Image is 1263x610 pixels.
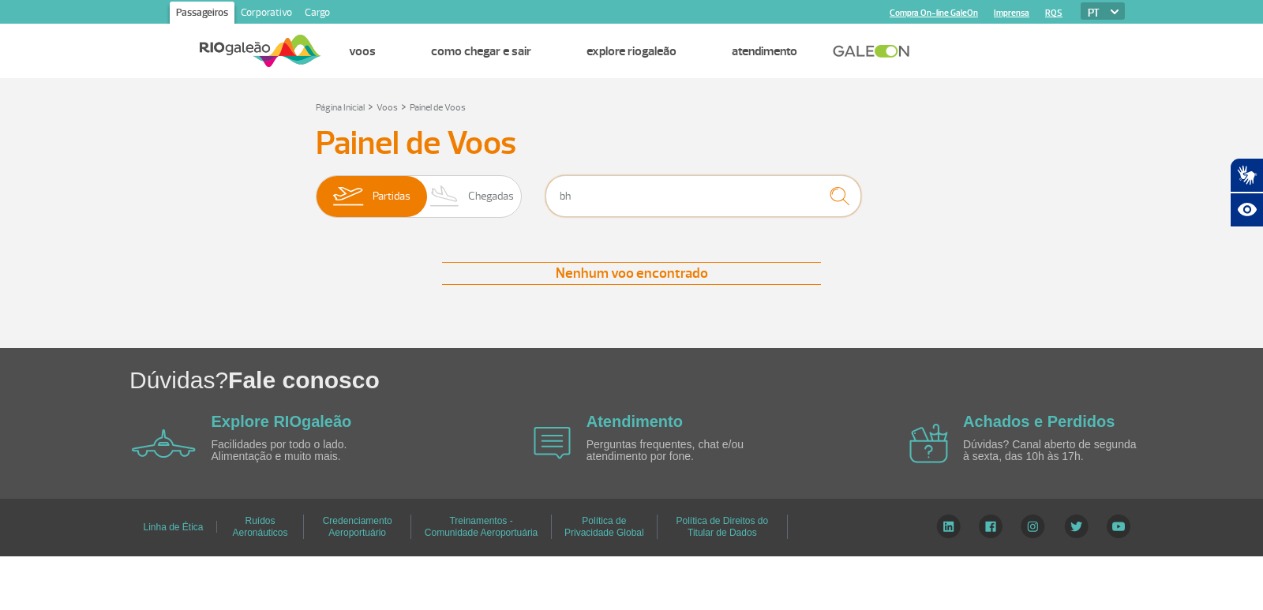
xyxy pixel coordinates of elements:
[401,97,407,115] a: >
[368,97,373,115] a: >
[936,515,961,538] img: LinkedIn
[587,413,683,430] a: Atendimento
[129,364,1263,396] h1: Dúvidas?
[228,367,380,393] span: Fale conosco
[323,176,373,217] img: slider-embarque
[1230,158,1263,193] button: Abrir tradutor de língua de sinais.
[316,124,947,163] h3: Painel de Voos
[373,176,410,217] span: Partidas
[963,413,1115,430] a: Achados e Perdidos
[587,43,676,59] a: Explore RIOgaleão
[212,413,352,430] a: Explore RIOgaleão
[545,175,861,217] input: Voo, cidade ou cia aérea
[909,424,948,463] img: airplane icon
[170,2,234,27] a: Passageiros
[349,43,376,59] a: Voos
[1045,8,1062,18] a: RQS
[1107,515,1130,538] img: YouTube
[143,516,203,538] a: Linha de Ética
[422,176,468,217] img: slider-desembarque
[468,176,514,217] span: Chegadas
[564,510,644,544] a: Política de Privacidade Global
[534,427,571,459] img: airplane icon
[316,102,365,114] a: Página Inicial
[963,439,1145,463] p: Dúvidas? Canal aberto de segunda à sexta, das 10h às 17h.
[442,262,821,285] div: Nenhum voo encontrado
[234,2,298,27] a: Corporativo
[1230,158,1263,227] div: Plugin de acessibilidade da Hand Talk.
[232,510,287,544] a: Ruídos Aeronáuticos
[132,429,196,458] img: airplane icon
[431,43,531,59] a: Como chegar e sair
[587,439,768,463] p: Perguntas frequentes, chat e/ou atendimento por fone.
[890,8,978,18] a: Compra On-line GaleOn
[410,102,466,114] a: Painel de Voos
[732,43,797,59] a: Atendimento
[212,439,393,463] p: Facilidades por todo o lado. Alimentação e muito mais.
[994,8,1029,18] a: Imprensa
[323,510,392,544] a: Credenciamento Aeroportuário
[676,510,768,544] a: Política de Direitos do Titular de Dados
[377,102,398,114] a: Voos
[298,2,336,27] a: Cargo
[1064,515,1089,538] img: Twitter
[1021,515,1045,538] img: Instagram
[1230,193,1263,227] button: Abrir recursos assistivos.
[979,515,1003,538] img: Facebook
[425,510,538,544] a: Treinamentos - Comunidade Aeroportuária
